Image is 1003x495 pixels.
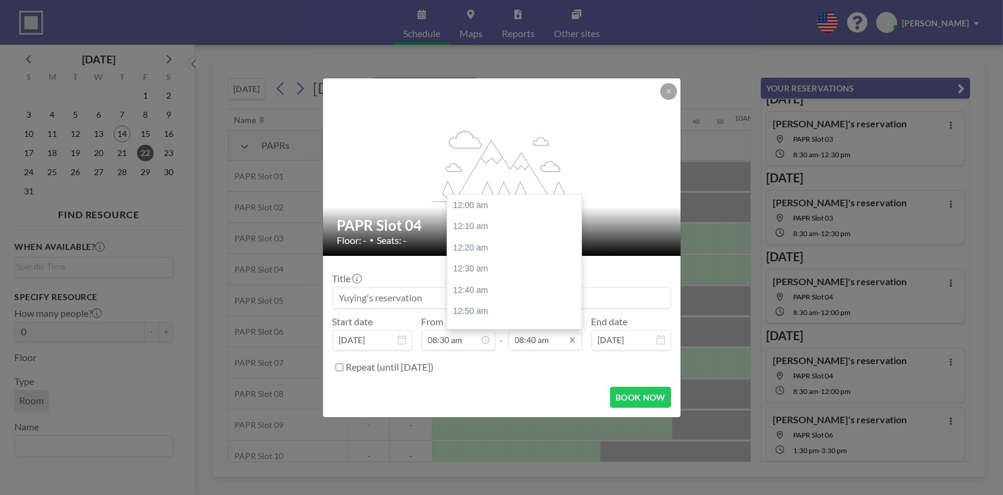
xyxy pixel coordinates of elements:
div: 12:40 am [447,280,587,301]
span: Seats: - [377,234,407,246]
button: BOOK NOW [610,387,670,408]
h2: PAPR Slot 04 [337,216,667,234]
div: 12:50 am [447,301,587,322]
div: 12:30 am [447,258,587,280]
div: 12:00 am [447,195,587,216]
label: Repeat (until [DATE]) [346,361,434,373]
label: From [422,316,444,328]
div: 12:10 am [447,216,587,237]
span: - [500,320,504,346]
div: 01:00 am [447,322,587,344]
span: • [370,236,374,245]
div: 12:20 am [447,237,587,259]
label: Title [333,273,361,285]
label: Start date [333,316,373,328]
input: Yuying's reservation [333,288,670,308]
span: Floor: - [337,234,367,246]
label: End date [592,316,628,328]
